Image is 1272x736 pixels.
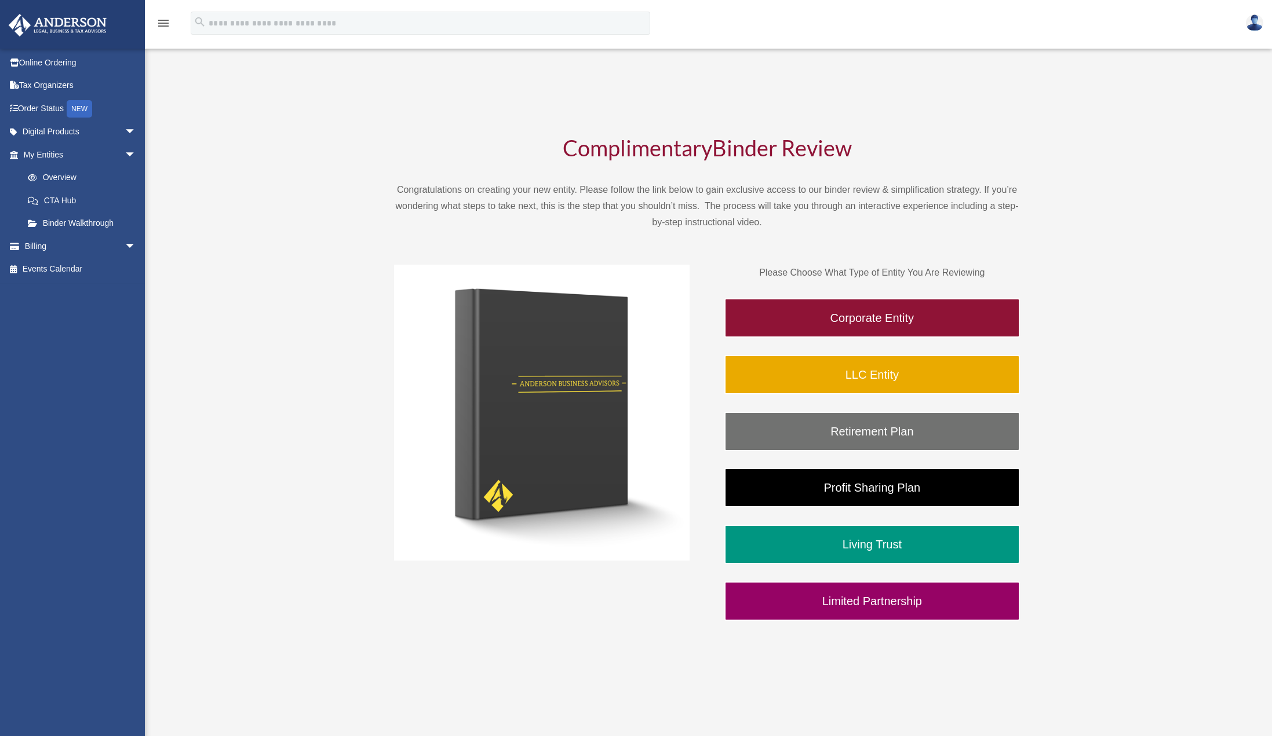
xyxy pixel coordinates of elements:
a: Tax Organizers [8,74,154,97]
a: Billingarrow_drop_down [8,235,154,258]
p: Please Choose What Type of Entity You Are Reviewing [724,265,1020,281]
div: NEW [67,100,92,118]
a: Retirement Plan [724,412,1020,451]
a: Digital Productsarrow_drop_down [8,120,154,144]
a: Events Calendar [8,258,154,281]
span: arrow_drop_down [125,143,148,167]
a: menu [156,20,170,30]
a: Profit Sharing Plan [724,468,1020,507]
img: Anderson Advisors Platinum Portal [5,14,110,36]
a: My Entitiesarrow_drop_down [8,143,154,166]
span: Complimentary [563,134,712,161]
i: search [194,16,206,28]
a: CTA Hub [16,189,154,212]
a: Online Ordering [8,51,154,74]
p: Congratulations on creating your new entity. Please follow the link below to gain exclusive acces... [394,182,1020,230]
a: Living Trust [724,525,1020,564]
a: LLC Entity [724,355,1020,394]
span: Binder Review [712,134,852,161]
a: Binder Walkthrough [16,212,148,235]
span: arrow_drop_down [125,235,148,258]
i: menu [156,16,170,30]
a: Order StatusNEW [8,97,154,120]
img: User Pic [1246,14,1263,31]
a: Limited Partnership [724,581,1020,621]
a: Overview [16,166,154,189]
span: arrow_drop_down [125,120,148,144]
a: Corporate Entity [724,298,1020,338]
